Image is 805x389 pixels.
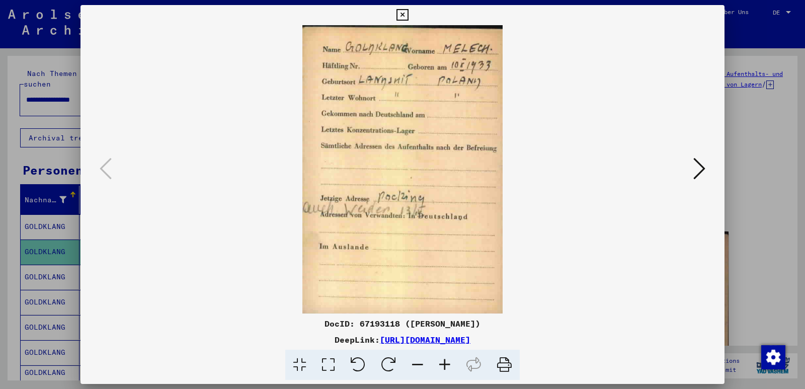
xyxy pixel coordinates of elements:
[380,335,470,345] a: [URL][DOMAIN_NAME]
[115,25,690,314] img: 001.jpg
[80,334,725,346] div: DeepLink:
[761,345,785,369] img: Zustimmung ändern
[80,318,725,330] div: DocID: 67193118 ([PERSON_NAME])
[761,345,785,369] div: Zustimmung ändern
